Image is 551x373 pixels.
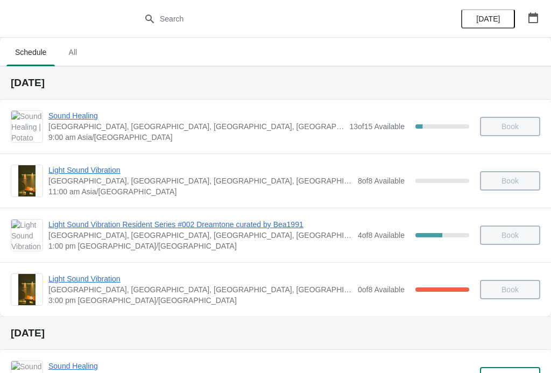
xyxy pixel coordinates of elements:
span: [GEOGRAPHIC_DATA], [GEOGRAPHIC_DATA], [GEOGRAPHIC_DATA], [GEOGRAPHIC_DATA], [GEOGRAPHIC_DATA] [48,121,344,132]
span: 1:00 pm [GEOGRAPHIC_DATA]/[GEOGRAPHIC_DATA] [48,241,352,251]
span: [GEOGRAPHIC_DATA], [GEOGRAPHIC_DATA], [GEOGRAPHIC_DATA], [GEOGRAPHIC_DATA], [GEOGRAPHIC_DATA] [48,175,352,186]
span: Light Sound Vibration Resident Series #002 Dreamtone curated by Bea1991 [48,219,352,230]
span: Schedule [6,43,55,62]
span: 11:00 am Asia/[GEOGRAPHIC_DATA] [48,186,352,197]
input: Search [159,9,413,29]
img: Sound Healing | Potato Head Suites & Studios, Jalan Petitenget, Seminyak, Badung Regency, Bali, I... [11,111,43,142]
span: Light Sound Vibration [48,273,352,284]
img: Light Sound Vibration | Potato Head Suites & Studios, Jalan Petitenget, Seminyak, Badung Regency,... [18,274,36,305]
span: 3:00 pm [GEOGRAPHIC_DATA]/[GEOGRAPHIC_DATA] [48,295,352,306]
span: [DATE] [476,15,500,23]
img: Light Sound Vibration | Potato Head Suites & Studios, Jalan Petitenget, Seminyak, Badung Regency,... [18,165,36,196]
span: Sound Healing [48,110,344,121]
span: 13 of 15 Available [349,122,405,131]
span: All [59,43,86,62]
h2: [DATE] [11,78,540,88]
span: 9:00 am Asia/[GEOGRAPHIC_DATA] [48,132,344,143]
span: Light Sound Vibration [48,165,352,175]
img: Light Sound Vibration Resident Series #002 Dreamtone curated by Bea1991 | Potato Head Suites & St... [11,220,43,251]
button: [DATE] [461,9,515,29]
span: [GEOGRAPHIC_DATA], [GEOGRAPHIC_DATA], [GEOGRAPHIC_DATA], [GEOGRAPHIC_DATA], [GEOGRAPHIC_DATA] [48,284,352,295]
span: 0 of 8 Available [358,285,405,294]
span: 8 of 8 Available [358,177,405,185]
span: Sound Healing [48,361,344,371]
h2: [DATE] [11,328,540,339]
span: 4 of 8 Available [358,231,405,240]
span: [GEOGRAPHIC_DATA], [GEOGRAPHIC_DATA], [GEOGRAPHIC_DATA], [GEOGRAPHIC_DATA], [GEOGRAPHIC_DATA] [48,230,352,241]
